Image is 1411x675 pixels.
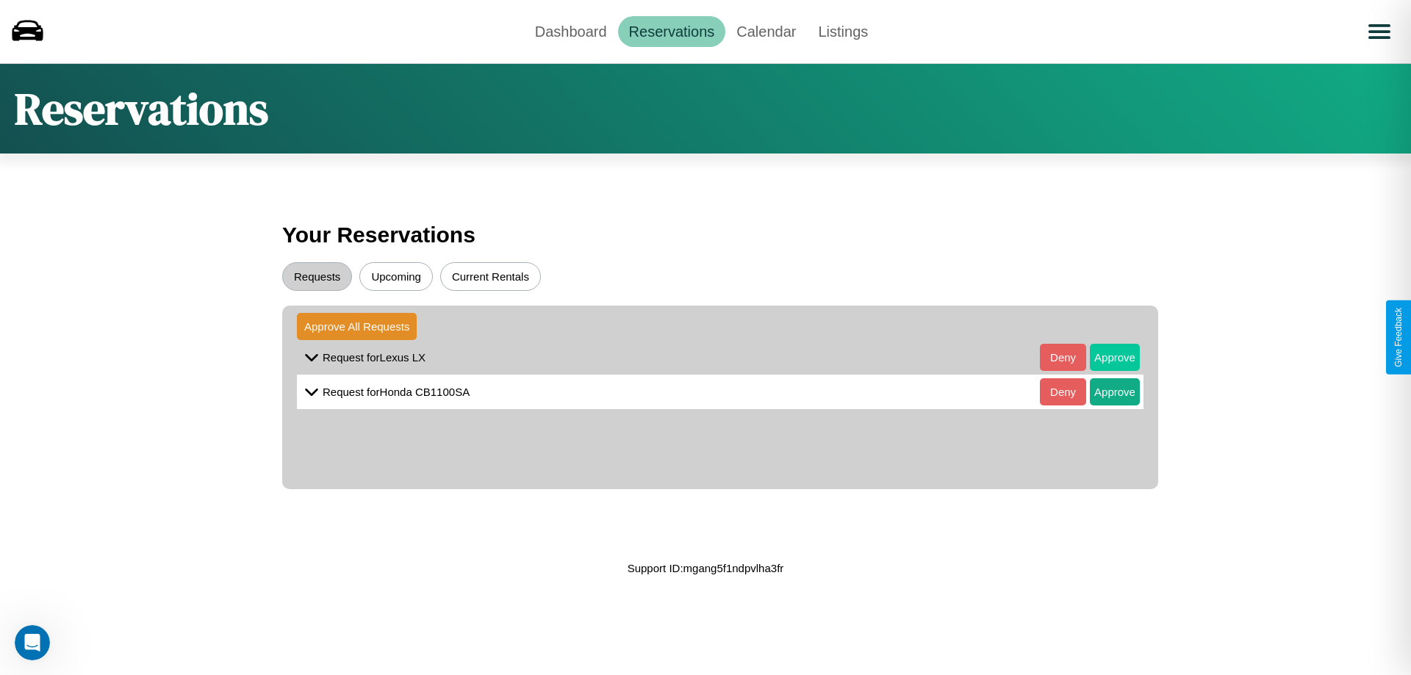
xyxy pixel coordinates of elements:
div: Give Feedback [1393,308,1404,367]
p: Support ID: mgang5f1ndpvlha3fr [628,558,784,578]
iframe: Intercom live chat [15,625,50,660]
p: Request for Honda CB1100SA [323,382,470,402]
a: Dashboard [524,16,618,47]
h3: Your Reservations [282,215,1129,255]
button: Upcoming [359,262,433,291]
a: Reservations [618,16,726,47]
button: Deny [1040,344,1086,371]
button: Open menu [1359,11,1400,52]
h1: Reservations [15,79,268,139]
button: Approve All Requests [297,313,417,340]
p: Request for Lexus LX [323,347,426,367]
a: Calendar [725,16,807,47]
button: Approve [1090,344,1140,371]
button: Approve [1090,378,1140,405]
button: Requests [282,262,352,291]
button: Deny [1040,378,1086,405]
button: Current Rentals [440,262,541,291]
a: Listings [807,16,879,47]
